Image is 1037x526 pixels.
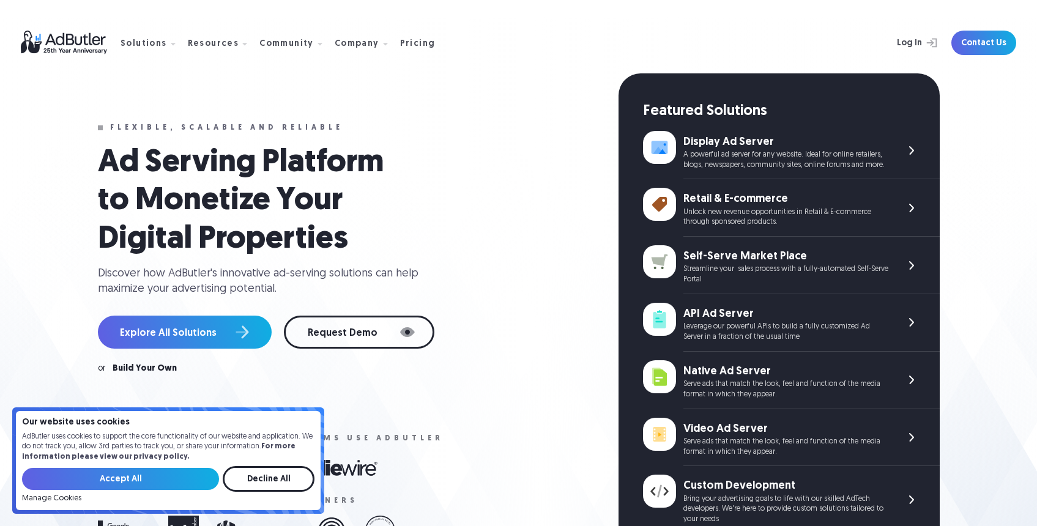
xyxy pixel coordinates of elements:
[683,364,888,379] div: Native Ad Server
[113,365,177,373] a: Build Your Own
[643,179,940,237] a: Retail & E-commerce Unlock new revenue opportunities in Retail & E-commerce through sponsored pro...
[22,418,314,427] h4: Our website uses cookies
[643,409,940,467] a: Video Ad Server Serve ads that match the look, feel and function of the media format in which the...
[121,40,167,48] div: Solutions
[683,478,888,494] div: Custom Development
[643,122,940,180] a: Display Ad Server A powerful ad server for any website. Ideal for online retailers, blogs, newspa...
[259,40,314,48] div: Community
[951,31,1016,55] a: Contact Us
[400,37,445,48] a: Pricing
[683,135,888,150] div: Display Ad Server
[110,124,343,132] div: Flexible, scalable and reliable
[98,266,428,297] div: Discover how AdButler's innovative ad-serving solutions can help maximize your advertising potent...
[643,294,940,352] a: API Ad Server Leverage our powerful APIs to build a fully customized Ad Server in a fraction of t...
[335,40,379,48] div: Company
[22,468,219,490] input: Accept All
[683,150,888,171] div: A powerful ad server for any website. Ideal for online retailers, blogs, newspapers, community si...
[683,421,888,437] div: Video Ad Server
[284,316,434,349] a: Request Demo
[683,306,888,322] div: API Ad Server
[683,379,888,400] div: Serve ads that match the look, feel and function of the media format in which they appear.
[643,237,940,294] a: Self-Serve Market Place Streamline your sales process with a fully-automated Self-Serve Portal
[400,40,436,48] div: Pricing
[683,437,888,457] div: Serve ads that match the look, feel and function of the media format in which they appear.
[683,322,888,343] div: Leverage our powerful APIs to build a fully customized Ad Server in a fraction of the usual time
[188,40,239,48] div: Resources
[98,316,272,349] a: Explore All Solutions
[98,144,416,259] h1: Ad Serving Platform to Monetize Your Digital Properties
[223,466,314,492] input: Decline All
[22,432,314,462] p: AdButler uses cookies to support the core functionality of our website and application. We do not...
[683,191,888,207] div: Retail & E-commerce
[643,352,940,409] a: Native Ad Server Serve ads that match the look, feel and function of the media format in which th...
[864,31,944,55] a: Log In
[683,207,888,228] div: Unlock new revenue opportunities in Retail & E-commerce through sponsored products.
[98,365,105,373] div: or
[22,494,81,503] a: Manage Cookies
[683,494,888,525] div: Bring your advertising goals to life with our skilled AdTech developers. We're here to provide cu...
[643,102,940,122] div: Featured Solutions
[683,264,888,285] div: Streamline your sales process with a fully-automated Self-Serve Portal
[683,249,888,264] div: Self-Serve Market Place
